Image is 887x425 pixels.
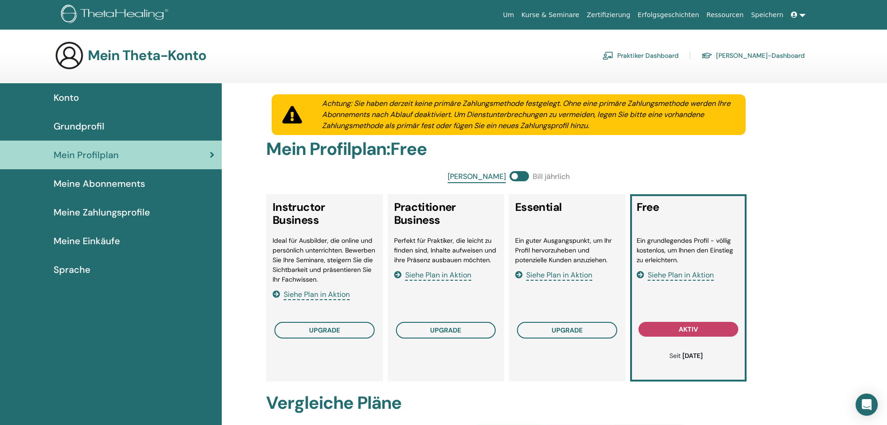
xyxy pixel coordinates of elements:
h2: Vergleiche Pläne [266,393,751,414]
p: Seit [641,351,731,361]
span: Meine Abonnements [54,177,145,191]
a: Siehe Plan in Aktion [637,270,714,280]
b: [DATE] [682,351,703,360]
li: Ein guter Ausgangspunkt, um Ihr Profil hervorzuheben und potenzielle Kunden anzuziehen. [515,236,619,265]
span: Meine Zahlungsprofile [54,205,150,219]
span: Siehe Plan in Aktion [648,270,714,281]
span: [PERSON_NAME] [448,171,506,183]
span: Meine Einkäufe [54,234,120,248]
a: Ressourcen [703,6,747,24]
img: graduation-cap.svg [701,52,712,60]
span: Upgrade [430,326,461,334]
span: Upgrade [552,326,583,334]
a: Kurse & Seminare [518,6,583,24]
span: Upgrade [309,326,340,334]
a: Um [499,6,518,24]
a: Speichern [747,6,787,24]
li: Ideal für Ausbilder, die online und persönlich unterrichten. Bewerben Sie Ihre Seminare, steigern... [273,236,377,284]
span: Sprache [54,263,91,277]
a: Praktiker Dashboard [602,48,679,63]
a: [PERSON_NAME]-Dashboard [701,48,805,63]
a: Siehe Plan in Aktion [273,289,350,299]
a: Siehe Plan in Aktion [515,270,592,280]
span: aktiv [679,325,698,333]
span: Siehe Plan in Aktion [526,270,592,281]
span: Siehe Plan in Aktion [405,270,471,281]
li: Ein grundlegendes Profil - völlig kostenlos, um Ihnen den Einstieg zu erleichtern. [637,236,741,265]
a: Zertifizierung [583,6,634,24]
button: aktiv [638,322,739,337]
h2: Mein Profilplan : Free [266,139,751,160]
button: Upgrade [517,322,617,339]
img: chalkboard-teacher.svg [602,51,614,60]
span: Bill jährlich [533,171,570,183]
button: Upgrade [274,322,375,339]
button: Upgrade [396,322,496,339]
li: Perfekt für Praktiker, die leicht zu finden sind, Inhalte aufweisen und ihre Präsenz ausbauen möc... [394,236,498,265]
span: Grundprofil [54,119,104,133]
span: Siehe Plan in Aktion [284,289,350,300]
span: Mein Profilplan [54,148,119,162]
img: logo.png [61,5,171,25]
a: Siehe Plan in Aktion [394,270,471,280]
a: Erfolgsgeschichten [634,6,703,24]
h3: Mein Theta-Konto [88,47,206,64]
img: generic-user-icon.jpg [55,41,84,70]
div: Open Intercom Messenger [856,394,878,416]
div: Achtung: Sie haben derzeit keine primäre Zahlungsmethode festgelegt. Ohne eine primäre Zahlungsme... [311,98,746,131]
span: Konto [54,91,79,105]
